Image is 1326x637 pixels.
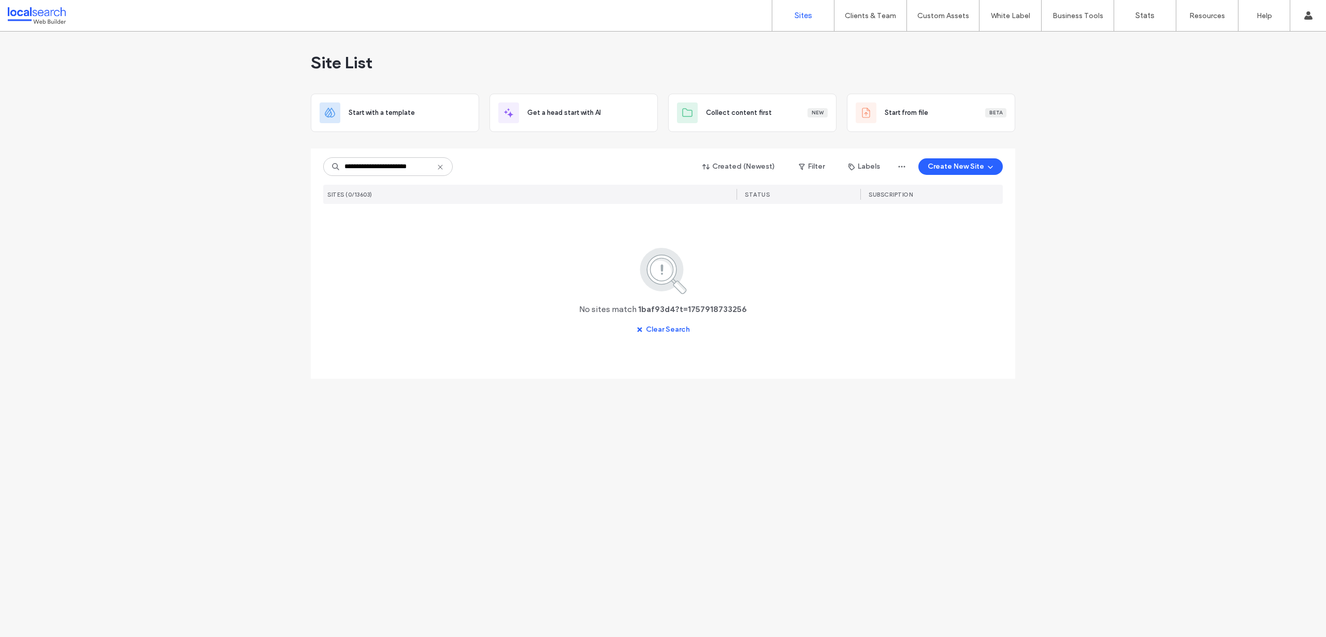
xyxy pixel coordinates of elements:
span: Get a head start with AI [527,108,601,118]
label: Sites [795,11,812,20]
div: Start from fileBeta [847,94,1015,132]
div: New [808,108,828,117]
label: Stats [1135,11,1155,20]
div: Get a head start with AI [489,94,658,132]
label: Business Tools [1053,11,1103,20]
span: Collect content first [706,108,772,118]
label: Custom Assets [917,11,969,20]
label: White Label [991,11,1030,20]
label: Clients & Team [845,11,896,20]
span: Start from file [885,108,928,118]
button: Create New Site [918,158,1003,175]
label: Resources [1189,11,1225,20]
span: Start with a template [349,108,415,118]
div: Beta [985,108,1006,117]
button: Labels [839,158,889,175]
button: Filter [788,158,835,175]
div: Collect content firstNew [668,94,837,132]
button: Clear Search [627,321,699,338]
img: search.svg [626,246,701,295]
span: SUBSCRIPTION [869,191,913,198]
label: Help [1257,11,1272,20]
span: Site List [311,52,372,73]
button: Created (Newest) [694,158,784,175]
div: Start with a template [311,94,479,132]
span: STATUS [745,191,770,198]
span: 1baf93d4?t=1757918733256 [638,304,747,315]
span: SITES (0/13603) [327,191,372,198]
span: No sites match [579,304,637,315]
